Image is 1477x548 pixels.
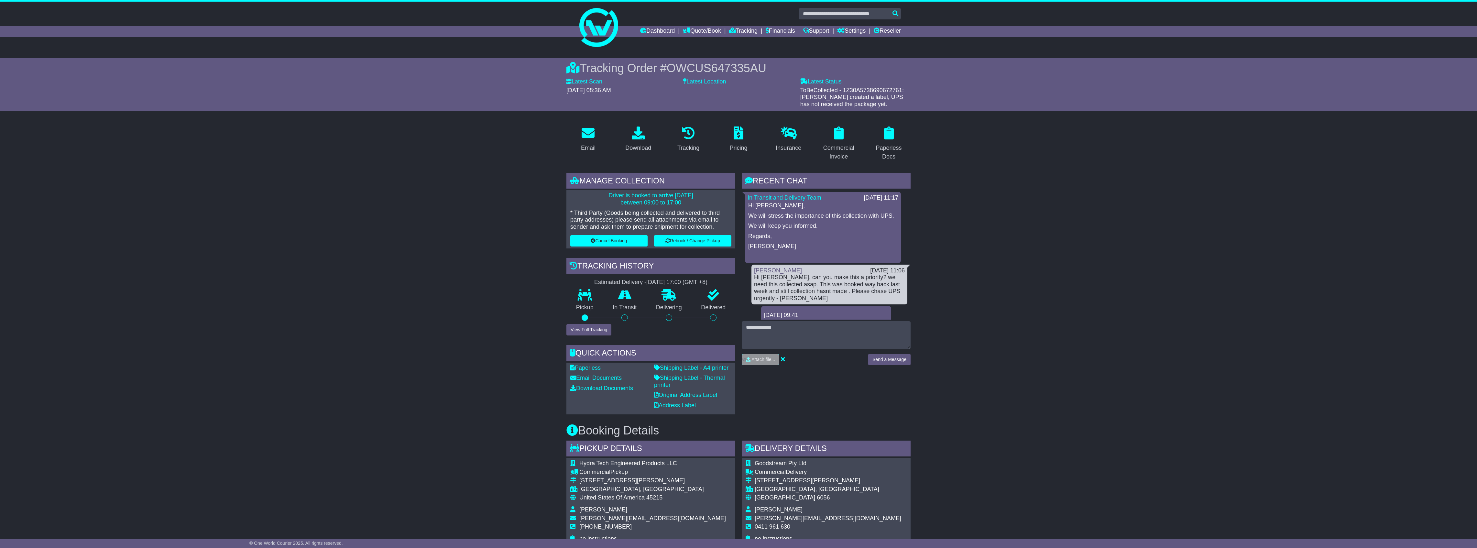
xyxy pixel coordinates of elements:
[755,469,901,476] div: Delivery
[579,460,677,466] span: Hydra Tech Engineered Products LLC
[570,365,601,371] a: Paperless
[570,375,622,381] a: Email Documents
[748,243,898,250] p: [PERSON_NAME]
[646,279,707,286] div: [DATE] 17:00 (GMT +8)
[579,469,610,475] span: Commercial
[581,144,596,152] div: Email
[755,477,901,484] div: [STREET_ADDRESS][PERSON_NAME]
[566,441,735,458] div: Pickup Details
[570,210,731,231] p: * Third Party (Goods being collected and delivered to third party addresses) please send all atta...
[621,124,655,155] a: Download
[654,365,728,371] a: Shipping Label - A4 printer
[766,26,795,37] a: Financials
[821,144,856,161] div: Commercial Invoice
[755,460,806,466] span: Goodstream Pty Ltd
[729,26,758,37] a: Tracking
[249,541,343,546] span: © One World Courier 2025. All rights reserved.
[579,486,726,493] div: [GEOGRAPHIC_DATA], [GEOGRAPHIC_DATA]
[748,223,898,230] p: We will keep you informed.
[570,192,731,206] p: Driver is booked to arrive [DATE] between 09:00 to 17:00
[566,87,611,93] span: [DATE] 08:36 AM
[800,87,904,107] span: ToBeCollected - 1Z30A5738690672761: [PERSON_NAME] created a label, UPS has not received the packa...
[870,267,905,274] div: [DATE] 11:06
[837,26,866,37] a: Settings
[667,61,766,75] span: OWCUS647335AU
[579,494,645,501] span: United States Of America
[755,535,792,542] span: no instructions
[566,345,735,363] div: Quick Actions
[755,469,786,475] span: Commercial
[748,213,898,220] p: We will stress the importance of this collection with UPS.
[683,26,721,37] a: Quote/Book
[654,235,731,247] button: Rebook / Change Pickup
[692,304,736,311] p: Delivered
[803,26,829,37] a: Support
[579,535,617,542] span: no instructions
[566,304,603,311] p: Pickup
[654,402,696,409] a: Address Label
[566,424,911,437] h3: Booking Details
[771,124,805,155] a: Insurance
[677,144,699,152] div: Tracking
[874,26,901,37] a: Reseller
[754,267,802,274] a: [PERSON_NAME]
[570,385,633,391] a: Download Documents
[754,274,905,302] div: Hi [PERSON_NAME], can you make this a priority? we need this collected asap. This was booked way ...
[566,173,735,191] div: Manage collection
[776,144,801,152] div: Insurance
[646,494,662,501] span: 45215
[764,312,889,319] div: [DATE] 09:41
[566,324,611,335] button: View Full Tracking
[654,375,725,388] a: Shipping Label - Thermal printer
[673,124,704,155] a: Tracking
[577,124,600,155] a: Email
[864,194,898,202] div: [DATE] 11:17
[729,144,747,152] div: Pricing
[566,78,602,85] label: Latest Scan
[817,124,860,163] a: Commercial Invoice
[579,523,632,530] span: [PHONE_NUMBER]
[748,202,898,209] p: Hi [PERSON_NAME],
[755,515,901,521] span: [PERSON_NAME][EMAIL_ADDRESS][DOMAIN_NAME]
[871,144,906,161] div: Paperless Docs
[800,78,842,85] label: Latest Status
[755,506,803,513] span: [PERSON_NAME]
[755,494,815,501] span: [GEOGRAPHIC_DATA]
[683,78,726,85] label: Latest Location
[868,354,911,365] button: Send a Message
[566,61,911,75] div: Tracking Order #
[579,506,627,513] span: [PERSON_NAME]
[566,279,735,286] div: Estimated Delivery -
[603,304,647,311] p: In Transit
[755,486,901,493] div: [GEOGRAPHIC_DATA], [GEOGRAPHIC_DATA]
[748,194,821,201] a: In Transit and Delivery Team
[742,173,911,191] div: RECENT CHAT
[748,233,898,240] p: Regards,
[654,392,717,398] a: Original Address Label
[817,494,830,501] span: 6056
[566,258,735,276] div: Tracking history
[742,441,911,458] div: Delivery Details
[640,26,675,37] a: Dashboard
[725,124,751,155] a: Pricing
[570,235,648,247] button: Cancel Booking
[579,469,726,476] div: Pickup
[625,144,651,152] div: Download
[579,477,726,484] div: [STREET_ADDRESS][PERSON_NAME]
[867,124,911,163] a: Paperless Docs
[755,523,790,530] span: 0411 961 630
[579,515,726,521] span: [PERSON_NAME][EMAIL_ADDRESS][DOMAIN_NAME]
[646,304,692,311] p: Delivering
